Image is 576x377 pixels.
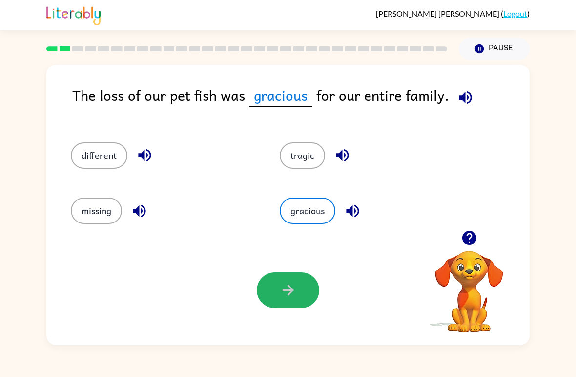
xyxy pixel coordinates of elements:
a: Logout [503,9,527,18]
span: [PERSON_NAME] [PERSON_NAME] [376,9,501,18]
video: Your browser must support playing .mp4 files to use Literably. Please try using another browser. [420,236,518,333]
span: gracious [249,84,312,107]
button: missing [71,198,122,224]
div: ( ) [376,9,530,18]
button: gracious [280,198,335,224]
div: The loss of our pet fish was for our entire family. [72,84,530,123]
button: different [71,142,127,169]
img: Literably [46,4,101,25]
button: Pause [459,38,530,60]
button: tragic [280,142,325,169]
